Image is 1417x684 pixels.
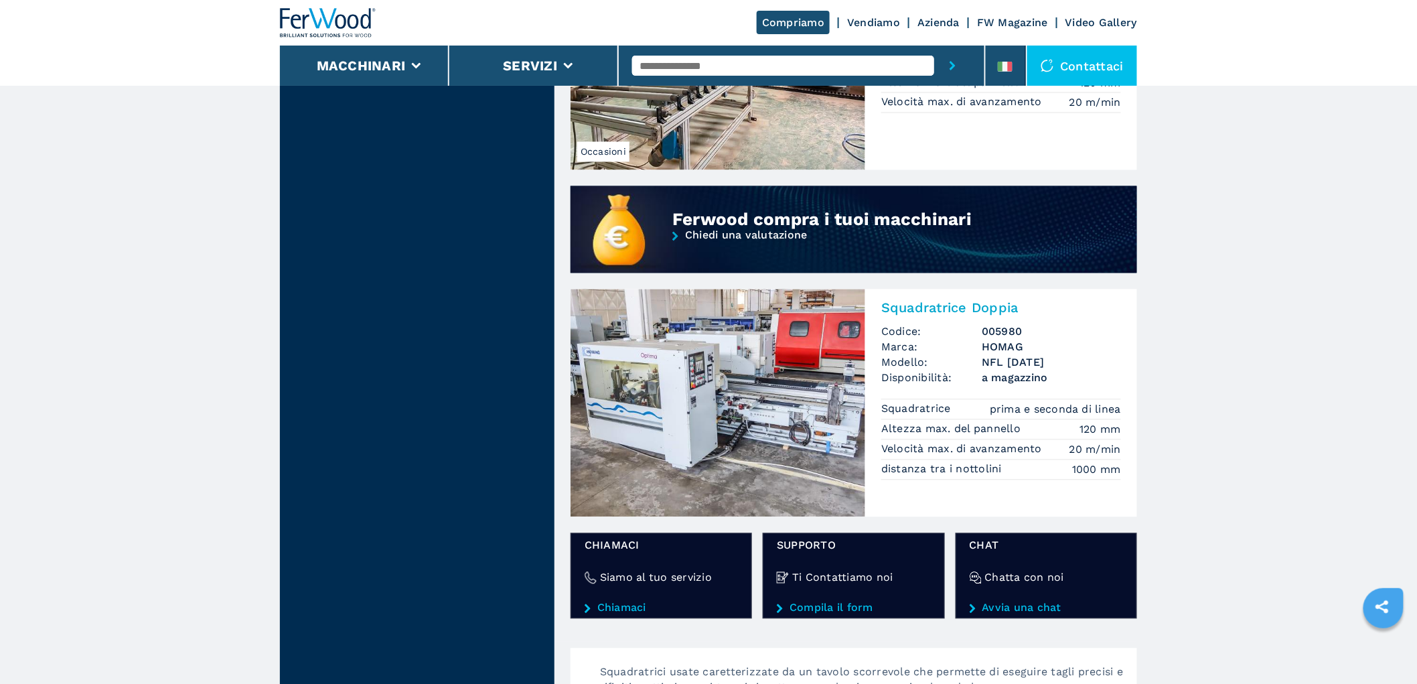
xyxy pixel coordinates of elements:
a: Vendiamo [847,16,900,29]
em: 20 m/min [1069,442,1121,458]
img: Ti Contattiamo noi [777,572,789,584]
a: Avvia una chat [970,602,1123,614]
a: Compriamo [757,11,830,34]
h3: 005980 [982,324,1121,340]
h3: NFL [DATE] [982,355,1121,370]
p: Velocità max. di avanzamento [881,95,1045,110]
em: 120 mm [1080,422,1122,437]
button: submit-button [934,46,971,86]
img: Contattaci [1041,59,1054,72]
button: Macchinari [317,58,406,74]
a: Compila il form [777,602,930,614]
span: Occasioni [577,142,629,162]
img: Chatta con noi [970,572,982,584]
span: Chiamaci [585,538,738,553]
span: Disponibilità: [881,370,982,386]
p: Altezza max. del pannello [881,422,1025,437]
p: distanza tra i nottolini [881,462,1005,477]
a: Squadratrice Doppia HOMAG NFL 25/4/10Squadratrice DoppiaCodice:005980Marca:HOMAGModello:NFL [DATE... [571,289,1137,517]
img: Ferwood [280,8,376,38]
h4: Ti Contattiamo noi [792,570,893,586]
p: Velocità max. di avanzamento [881,442,1045,457]
span: Marca: [881,340,982,355]
em: prima e seconda di linea [990,402,1121,417]
h4: Chatta con noi [985,570,1065,586]
img: Siamo al tuo servizio [585,572,597,584]
div: Ferwood compra i tuoi macchinari [672,209,1044,230]
button: Servizi [503,58,557,74]
p: Squadratrice [881,402,954,417]
span: a magazzino [982,370,1121,386]
span: chat [970,538,1123,553]
em: 1000 mm [1072,462,1121,478]
a: Chiamaci [585,602,738,614]
h4: Siamo al tuo servizio [600,570,712,586]
a: FW Magazine [977,16,1048,29]
span: Codice: [881,324,982,340]
a: sharethis [1365,590,1399,624]
iframe: Chat [1360,624,1407,674]
div: Contattaci [1027,46,1138,86]
h3: HOMAG [982,340,1121,355]
a: Chiedi una valutazione [571,230,1137,275]
span: Supporto [777,538,930,553]
em: 20 m/min [1069,95,1121,111]
a: Video Gallery [1065,16,1137,29]
img: Squadratrice Doppia HOMAG NFL 25/4/10 [571,289,865,517]
span: Modello: [881,355,982,370]
h2: Squadratrice Doppia [881,300,1121,316]
a: Azienda [917,16,960,29]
